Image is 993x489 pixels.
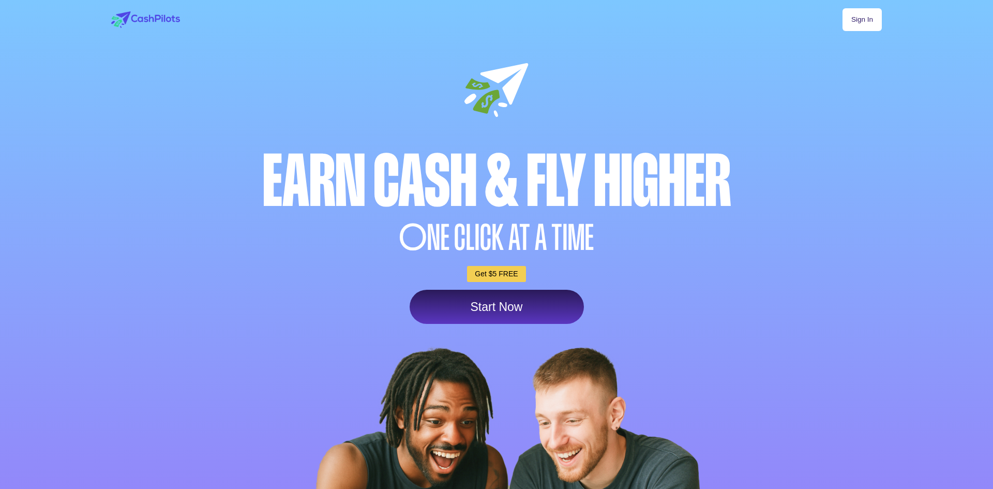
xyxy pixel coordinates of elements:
[109,220,884,256] div: NE CLICK AT A TIME
[842,8,882,31] a: Sign In
[467,266,525,282] a: Get $5 FREE
[399,220,427,256] span: O
[410,290,584,324] a: Start Now
[109,145,884,217] div: Earn Cash & Fly higher
[111,11,180,28] img: logo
